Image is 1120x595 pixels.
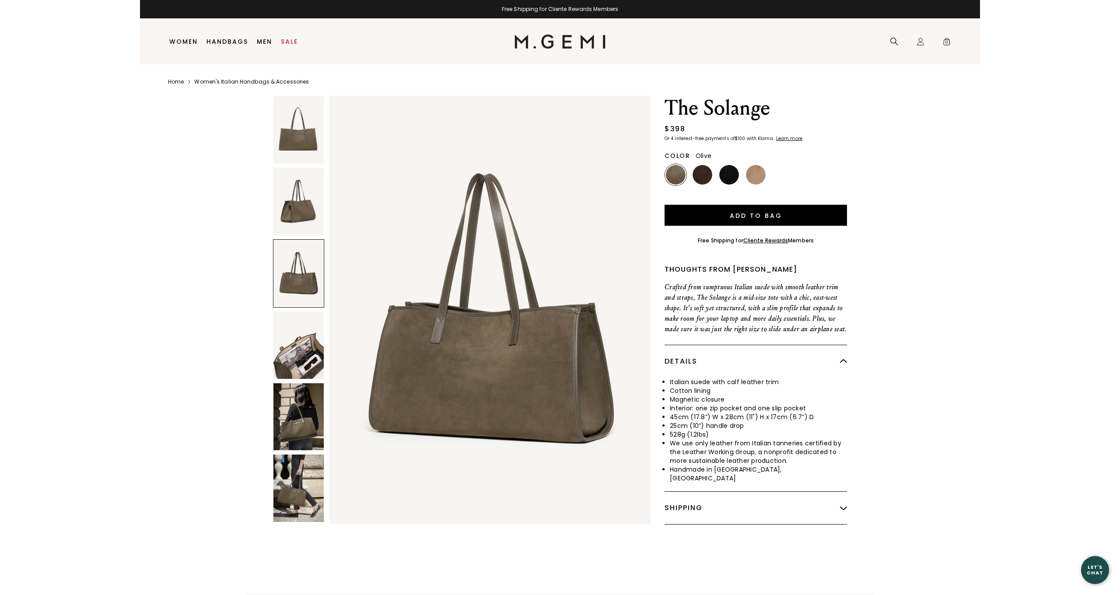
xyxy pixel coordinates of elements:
[670,465,847,483] li: Handmade in [GEOGRAPHIC_DATA], [GEOGRAPHIC_DATA]
[329,96,651,524] img: The Solange
[273,168,324,235] img: The Solange
[665,96,847,120] h1: The Solange
[665,124,685,134] div: $398
[670,413,847,421] li: 45cm (17.8”) W x 28cm (11") H x 17cm (6.7”) D
[670,404,847,413] li: Interior: one zip pocket and one slip pocket
[273,383,324,451] img: The Solange
[670,421,847,430] li: 25cm (10”) handle drop
[257,38,272,45] a: Men
[514,35,606,49] img: M.Gemi
[273,96,324,164] img: The Solange
[670,439,847,465] li: We use only leather from Italian tanneries certified by the Leather Working Group, a nonprofit de...
[693,165,712,185] img: Chocolate
[696,151,711,160] span: Olive
[719,165,739,185] img: Black
[665,492,847,524] div: Shipping
[776,135,802,142] klarna-placement-style-cta: Learn more
[665,152,690,159] h2: Color
[194,78,309,85] a: Women's Italian Handbags & Accessories
[743,237,788,244] a: Cliente Rewards
[670,378,847,386] li: Italian suede with calf leather trim
[665,264,847,275] div: Thoughts from [PERSON_NAME]
[698,237,814,244] div: Free Shipping for Members
[168,78,184,85] a: Home
[169,38,198,45] a: Women
[1081,564,1109,575] div: Let's Chat
[942,39,951,48] span: 0
[665,205,847,226] button: Add to Bag
[775,136,802,141] a: Learn more
[746,165,766,185] img: Biscuit
[670,386,847,395] li: Cotton lining
[665,345,847,378] div: Details
[666,165,686,185] img: Olive
[665,135,735,142] klarna-placement-style-body: Or 4 interest-free payments of
[281,38,298,45] a: Sale
[670,430,847,439] li: 528g (1.2lbs)
[670,395,847,404] li: Magnetic closure
[273,311,324,379] img: The Solange
[273,455,324,522] img: The Solange
[735,135,745,142] klarna-placement-style-amount: $100
[747,135,775,142] klarna-placement-style-body: with Klarna
[206,38,248,45] a: Handbags
[140,6,980,13] div: 2 / 2
[665,282,847,334] p: Crafted from sumptuous Italian suede with smooth leather trim and straps, The Solange is a mid-si...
